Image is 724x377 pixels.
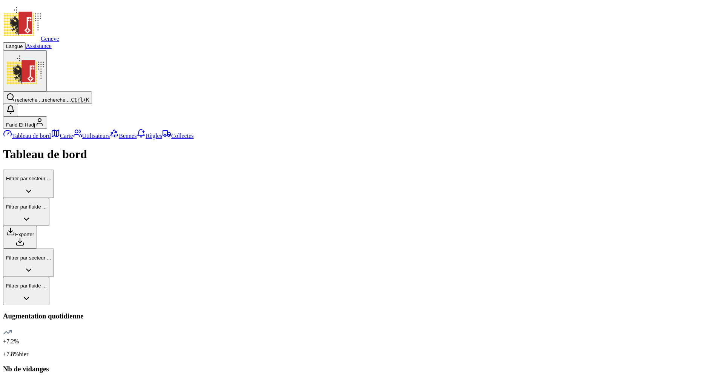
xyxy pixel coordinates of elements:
[71,97,86,103] abbr: Control
[6,176,51,181] p: Filtrer par secteur ...
[41,36,59,42] span: Geneve
[3,226,37,249] button: Exporter
[26,43,51,49] a: Assistance
[6,43,23,49] div: Langue
[3,170,54,198] button: label
[3,36,59,42] a: Geneve
[3,365,721,373] h3: Nb de vidanges
[119,133,137,139] span: Bennes
[6,122,35,128] span: Farid El Hadj
[3,249,54,277] button: label
[3,198,49,226] button: label
[6,283,46,289] p: Filtrer par fluide ...
[3,133,51,139] a: Tableau de bord
[51,133,73,139] a: Carte
[3,91,92,104] button: recherche ...recherche ...Ctrl+K
[3,116,47,129] button: Farid El Hadj
[6,204,46,210] p: Filtrer par fluide ...
[6,227,34,237] div: Exporter
[60,133,73,139] span: Carte
[73,133,110,139] a: Utilisateurs
[3,351,721,358] p: + 7.8 % hier
[43,97,71,103] span: recherche ...
[3,147,721,161] h1: Tableau de bord
[71,97,89,103] kbd: K
[6,51,44,89] img: Geneve Logo
[3,277,49,305] button: label
[146,133,162,139] span: Règles
[3,338,721,345] div: + 7.2 %
[3,42,26,50] button: Langue
[110,133,137,139] a: Bennes
[137,133,162,139] a: Règles
[3,3,41,41] img: Geneve Logo
[6,255,51,261] p: Filtrer par secteur ...
[3,312,721,320] h3: Augmentation quotidienne
[12,133,51,139] span: Tableau de bord
[171,133,194,139] span: Collectes
[162,133,194,139] a: Collectes
[15,97,43,103] span: recherche ...
[82,133,110,139] span: Utilisateurs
